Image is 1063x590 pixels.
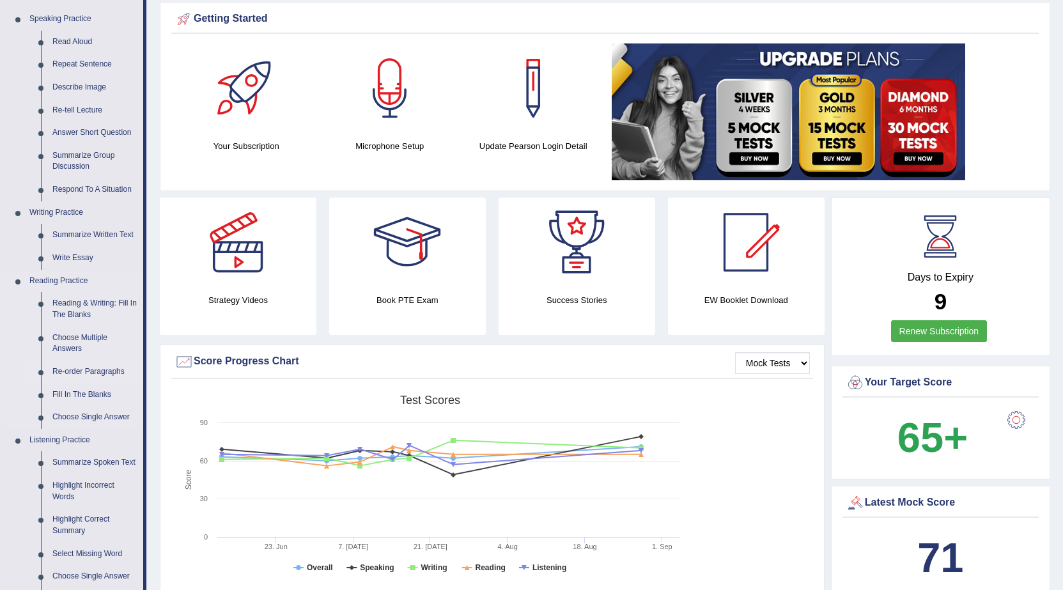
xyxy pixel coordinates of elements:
[47,247,143,270] a: Write Essay
[47,406,143,429] a: Choose Single Answer
[24,8,143,31] a: Speaking Practice
[47,121,143,144] a: Answer Short Question
[47,543,143,566] a: Select Missing Word
[47,327,143,361] a: Choose Multiple Answers
[612,43,965,180] img: small5.jpg
[47,31,143,54] a: Read Aloud
[47,76,143,99] a: Describe Image
[891,320,988,342] a: Renew Subscription
[498,543,518,550] tspan: 4. Aug
[24,201,143,224] a: Writing Practice
[414,543,447,550] tspan: 21. [DATE]
[668,293,825,307] h4: EW Booklet Download
[47,451,143,474] a: Summarize Spoken Text
[307,563,333,572] tspan: Overall
[846,272,1036,283] h4: Days to Expiry
[329,293,486,307] h4: Book PTE Exam
[265,543,288,550] tspan: 23. Jun
[47,474,143,508] a: Highlight Incorrect Words
[400,394,460,407] tspan: Test scores
[897,414,968,461] b: 65+
[200,457,208,465] text: 60
[499,293,655,307] h4: Success Stories
[532,563,566,572] tspan: Listening
[47,384,143,407] a: Fill In The Blanks
[573,543,596,550] tspan: 18. Aug
[175,10,1036,29] div: Getting Started
[47,144,143,178] a: Summarize Group Discussion
[47,99,143,122] a: Re-tell Lecture
[468,139,599,153] h4: Update Pearson Login Detail
[47,178,143,201] a: Respond To A Situation
[338,543,368,550] tspan: 7. [DATE]
[200,419,208,426] text: 90
[184,470,193,490] tspan: Score
[421,563,447,572] tspan: Writing
[204,533,208,541] text: 0
[360,563,394,572] tspan: Speaking
[47,508,143,542] a: Highlight Correct Summary
[47,361,143,384] a: Re-order Paragraphs
[846,493,1036,513] div: Latest Mock Score
[200,495,208,502] text: 30
[24,270,143,293] a: Reading Practice
[652,543,672,550] tspan: 1. Sep
[47,224,143,247] a: Summarize Written Text
[325,139,456,153] h4: Microphone Setup
[24,429,143,452] a: Listening Practice
[476,563,506,572] tspan: Reading
[935,289,947,314] b: 9
[47,53,143,76] a: Repeat Sentence
[47,565,143,588] a: Choose Single Answer
[181,139,312,153] h4: Your Subscription
[175,352,810,371] div: Score Progress Chart
[917,534,963,581] b: 71
[47,292,143,326] a: Reading & Writing: Fill In The Blanks
[846,373,1036,392] div: Your Target Score
[160,293,316,307] h4: Strategy Videos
